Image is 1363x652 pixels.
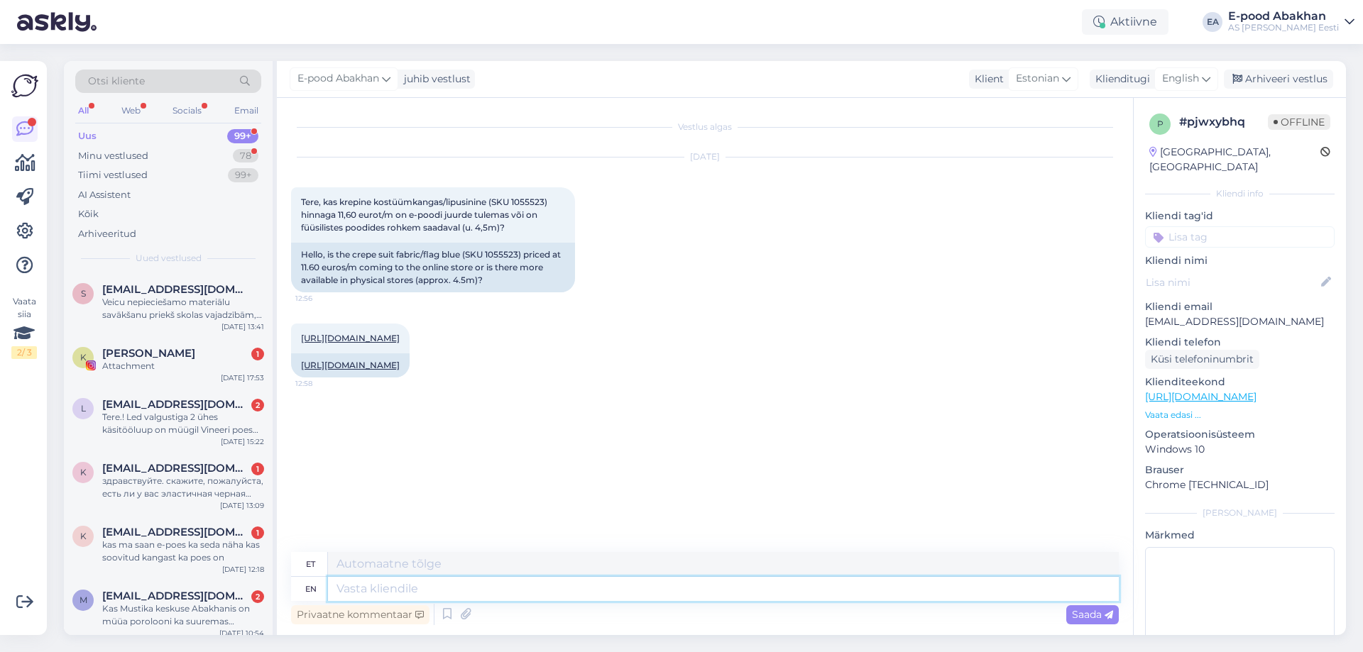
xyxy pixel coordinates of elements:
div: Web [119,101,143,120]
div: 2 [251,590,264,603]
a: E-pood AbakhanAS [PERSON_NAME] Eesti [1228,11,1354,33]
div: Klient [969,72,1004,87]
p: Kliendi email [1145,299,1335,314]
span: Uued vestlused [136,252,202,265]
div: 99+ [228,168,258,182]
div: [DATE] 15:22 [221,436,264,447]
div: 78 [233,149,258,163]
div: Kas Mustika keskuse Abakhanis on müüa porolooni ka suuremas mõõdus kui tooli põhjad? [102,602,264,628]
div: kas ma saan e-poes ka seda näha kas soovitud kangast ka poes on [102,538,264,564]
div: Minu vestlused [78,149,148,163]
p: Märkmed [1145,528,1335,543]
span: E-pood Abakhan [297,71,379,87]
span: K [80,352,87,363]
div: [DATE] [291,150,1119,163]
div: [GEOGRAPHIC_DATA], [GEOGRAPHIC_DATA] [1149,145,1320,175]
p: Chrome [TECHNICAL_ID] [1145,477,1335,492]
p: Vaata edasi ... [1145,409,1335,421]
span: Saada [1072,608,1113,621]
div: 1 [251,463,264,475]
div: AI Assistent [78,188,131,202]
span: l [81,403,86,414]
div: [DATE] 12:18 [222,564,264,575]
a: [URL][DOMAIN_NAME] [1145,390,1257,403]
p: Kliendi nimi [1145,253,1335,268]
p: Windows 10 [1145,442,1335,457]
span: Tere, kas krepine kostüümkangas/lipusinine (SKU 1055523) hinnaga 11,60 eurot/m on e-poodi juurde ... [301,197,549,233]
div: Aktiivne [1082,9,1168,35]
span: 12:58 [295,378,349,389]
div: Vaata siia [11,295,37,359]
span: English [1162,71,1199,87]
div: # pjwxybhq [1179,114,1268,131]
div: Privaatne kommentaar [291,605,429,624]
span: mariliisrohusaar@gmail.com [102,590,250,602]
div: здравствуйте. скажите, пожалуйста, есть ли у вас эластичная черная подкладочная ткань с вискозой ... [102,475,264,500]
input: Lisa tag [1145,226,1335,248]
div: Tiimi vestlused [78,168,148,182]
div: 2 / 3 [11,346,37,359]
div: Uus [78,129,97,143]
div: Tere.! Led valgustiga 2 ühes käsitööluup on müügil Vineeri poes või kus poes oleks see saadaval? [102,411,264,436]
div: Küsi telefoninumbrit [1145,350,1259,369]
input: Lisa nimi [1146,275,1318,290]
div: Hello, is the crepe suit fabric/flag blue (SKU 1055523) priced at 11.60 euros/m coming to the onl... [291,243,575,292]
div: Kliendi info [1145,187,1335,200]
div: Arhiveeri vestlus [1224,70,1333,89]
span: 12:56 [295,293,349,304]
span: Estonian [1016,71,1059,87]
span: Offline [1268,114,1330,130]
span: ksyuksyu7777@gmail.com [102,462,250,475]
div: Arhiveeritud [78,227,136,241]
p: Kliendi tag'id [1145,209,1335,223]
img: Askly Logo [11,72,38,99]
div: Kõik [78,207,99,221]
div: [PERSON_NAME] [1145,507,1335,519]
div: All [75,101,92,120]
div: [DATE] 10:54 [219,628,264,639]
p: Klienditeekond [1145,375,1335,389]
div: 1 [251,526,264,539]
p: Operatsioonisüsteem [1145,427,1335,442]
div: juhib vestlust [398,72,471,87]
span: Otsi kliente [88,74,145,89]
p: [EMAIL_ADDRESS][DOMAIN_NAME] [1145,314,1335,329]
p: Brauser [1145,463,1335,477]
p: Kliendi telefon [1145,335,1335,350]
div: E-pood Abakhan [1228,11,1339,22]
span: s [81,288,86,299]
a: [URL][DOMAIN_NAME] [301,333,400,343]
span: kristirillo@gmail.com [102,526,250,538]
span: Katrina Randma [102,347,195,360]
div: 2 [251,399,264,411]
div: 99+ [227,129,258,143]
span: m [80,595,87,605]
div: AS [PERSON_NAME] Eesti [1228,22,1339,33]
div: et [306,552,315,576]
div: EA [1203,12,1222,32]
div: [DATE] 17:53 [221,372,264,383]
div: Attachment [102,360,264,372]
span: llepp85@gmail.com [102,398,250,411]
span: k [80,467,87,477]
div: [DATE] 13:41 [221,321,264,332]
a: [URL][DOMAIN_NAME] [301,360,400,370]
span: k [80,531,87,541]
span: smaragts9@inbox.lv [102,283,250,296]
div: Email [231,101,261,120]
div: en [305,577,317,601]
div: Vestlus algas [291,121,1119,133]
span: p [1157,118,1164,129]
div: 1 [251,348,264,360]
div: Veicu nepieciešamo materiālu savākšanu priekš skolas vajadzībām, būs vajadzīga pavadzīme Rīgas 86... [102,296,264,321]
div: [DATE] 13:09 [220,500,264,511]
div: Klienditugi [1090,72,1150,87]
div: Socials [170,101,204,120]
